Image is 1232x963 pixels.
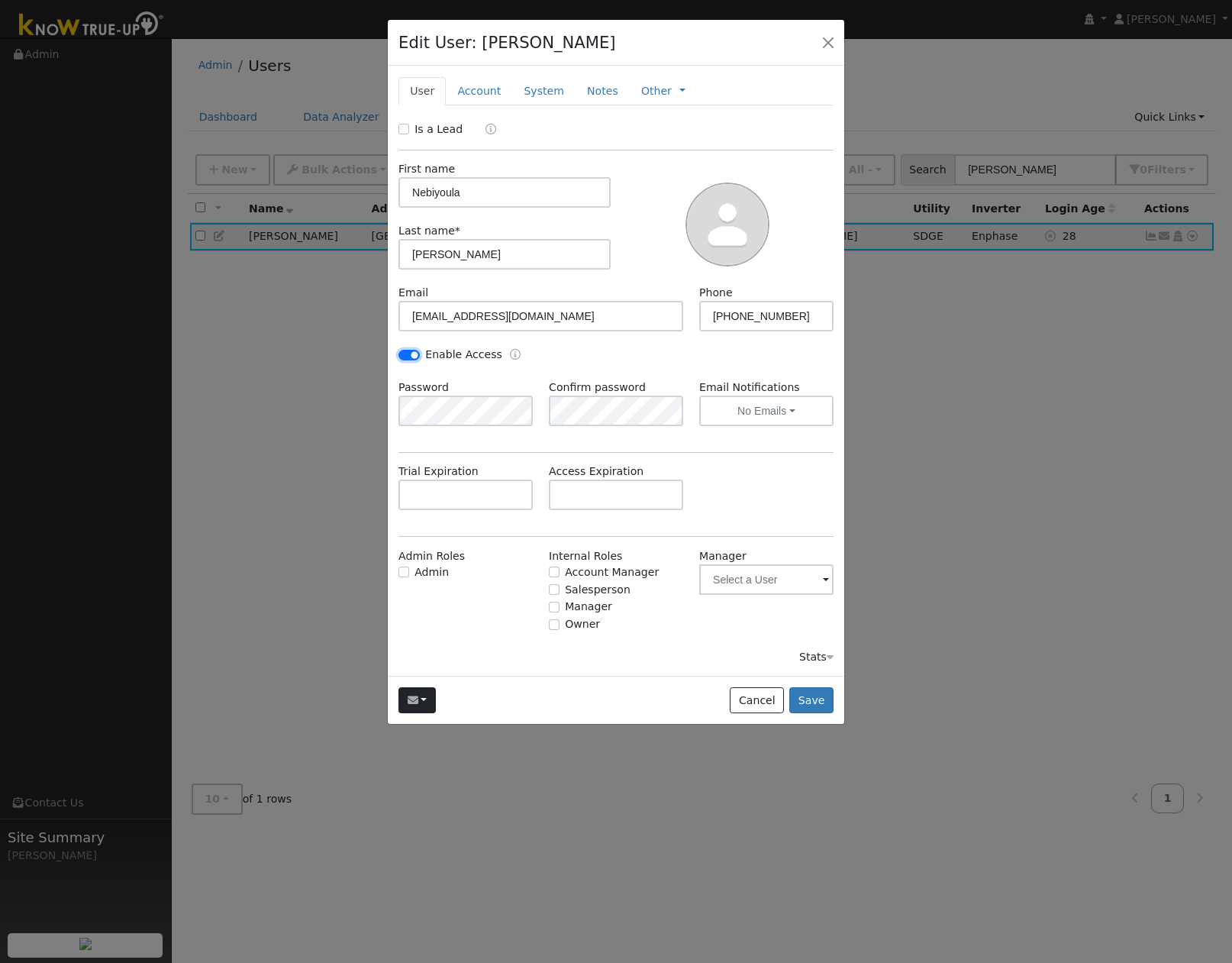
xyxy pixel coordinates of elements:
label: Admin Roles [398,548,465,564]
input: Salesperson [549,584,560,595]
label: Enable Access [425,347,502,363]
label: Access Expiration [549,464,643,480]
a: Account [446,77,512,105]
label: Internal Roles [549,548,622,564]
span: Required [455,225,460,237]
input: Is a Lead [398,124,409,134]
div: Stats [799,649,834,665]
label: First name [398,161,455,177]
a: Lead [474,121,496,139]
a: Notes [576,77,630,105]
a: Enable Access [510,347,521,364]
label: Manager [699,548,747,564]
h4: Edit User: [PERSON_NAME] [398,31,616,55]
label: Password [398,380,449,396]
label: Manager [565,599,612,615]
label: Confirm password [549,380,646,396]
a: User [398,77,446,105]
label: Email Notifications [699,380,834,396]
label: Account Manager [565,564,659,580]
label: Is a Lead [414,121,463,137]
input: Admin [398,567,409,577]
label: Admin [414,564,449,580]
button: nebiyoula2003@gmail.com [398,687,436,713]
input: Manager [549,602,560,612]
label: Email [398,285,428,301]
input: Owner [549,619,560,630]
label: Owner [565,616,600,632]
button: No Emails [699,396,834,426]
input: Select a User [699,564,834,595]
label: Trial Expiration [398,464,479,480]
button: Save [789,687,834,713]
label: Last name [398,223,460,239]
label: Salesperson [565,582,631,598]
a: Other [641,83,672,99]
input: Account Manager [549,567,560,577]
a: System [512,77,576,105]
label: Phone [699,285,733,301]
button: Cancel [730,687,784,713]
